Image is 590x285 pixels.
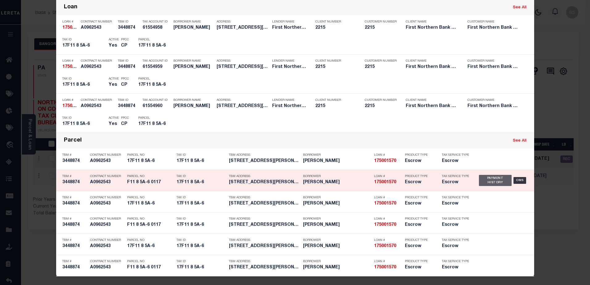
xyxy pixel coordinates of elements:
[374,260,402,263] p: Loan #
[109,38,119,42] p: Active
[62,238,87,242] p: TBM #
[62,260,87,263] p: TBM #
[365,98,397,102] p: Customer Number
[81,25,115,31] h5: A0962543
[90,244,124,249] h5: A0962543
[405,222,433,228] h5: Escrow
[315,104,355,109] h5: 2215
[229,201,300,206] h5: 10296 GRAVEL HILL RD BANGOR PA ...
[127,175,173,178] p: Parcel No
[62,64,78,70] h5: 175001570
[173,98,214,102] p: Borrower Name
[127,201,173,206] h5: 17F11 8 5A-6
[118,25,139,31] h5: 3448874
[90,175,124,178] p: Contract Number
[374,180,402,185] h5: 175001570
[405,244,433,249] h5: Escrow
[315,20,355,24] p: Client Number
[442,153,470,157] p: Tax Service Type
[121,43,129,48] h5: CP
[62,20,78,24] p: Loan #
[374,201,402,206] h5: 175001570
[127,265,173,270] h5: F11 8 5A-6 0117
[127,217,173,221] p: Parcel No
[90,217,124,221] p: Contract Number
[127,180,173,185] h5: F11 8 5A-6 0117
[62,38,106,42] p: Tax ID
[62,159,87,164] h5: 3448874
[177,222,226,228] h5: 17F11 8 5A-6
[81,98,115,102] p: Contract Number
[365,104,396,109] h5: 2215
[173,104,214,109] h5: EVAN HABERMAN
[62,59,78,63] p: Loan #
[177,180,226,185] h5: 17F11 8 5A-6
[374,175,402,178] p: Loan #
[177,175,226,178] p: Tax ID
[406,64,458,70] h5: First Northern Bank & Trust
[90,222,124,228] h5: A0962543
[406,20,458,24] p: Client Name
[374,265,396,270] strong: 175001570
[229,260,300,263] p: TBM Address
[467,98,520,102] p: Customer Name
[127,222,173,228] h5: F11 8 5A-6 0117
[442,180,470,185] h5: Escrow
[442,238,470,242] p: Tax Service Type
[303,201,371,206] h5: EVAN J HABERMAN
[138,82,166,88] h5: 17F11 8 5A-6
[442,159,470,164] h5: Escrow
[121,38,129,42] p: PPCC
[374,244,402,249] h5: 175001570
[138,77,166,81] p: Parcel
[442,175,470,178] p: Tax Service Type
[405,238,433,242] p: Product Type
[513,139,526,143] a: See All
[109,82,118,88] h5: Yes
[229,265,300,270] h5: 10296 GRAVEL HILL RD BANGOR PA ...
[513,6,526,10] a: See All
[405,180,433,185] h5: Escrow
[62,77,106,81] p: Tax ID
[217,98,269,102] p: Address
[127,159,173,164] h5: 17F11 8 5A-6
[374,222,402,228] h5: 175001570
[406,98,458,102] p: Client Name
[143,59,170,63] p: Tax Account ID
[467,25,520,31] h5: First Northern Bank & Trust
[127,196,173,200] p: Parcel No
[229,196,300,200] p: TBM Address
[405,159,433,164] h5: Escrow
[229,238,300,242] p: TBM Address
[303,238,371,242] p: Borrower
[81,20,115,24] p: Contract Number
[62,116,106,120] p: Tax ID
[229,153,300,157] p: TBM Address
[513,177,526,184] div: OMS
[315,59,355,63] p: Client Number
[406,59,458,63] p: Client Name
[90,201,124,206] h5: A0962543
[90,180,124,185] h5: A0962543
[90,196,124,200] p: Contract Number
[138,116,166,120] p: Parcel
[365,25,396,31] h5: 2215
[405,217,433,221] p: Product Type
[177,153,226,157] p: Tax ID
[64,137,82,144] div: Parcel
[62,104,85,108] strong: 175001570
[177,159,226,164] h5: 17F11 8 5A-6
[229,180,300,185] h5: 10296 GRAVEL HILL RD BANGOR PA ...
[229,175,300,178] p: TBM Address
[374,265,402,270] h5: 175001570
[62,217,87,221] p: TBM #
[303,153,371,157] p: Borrower
[467,64,520,70] h5: First Northern Bank & Trust
[467,20,520,24] p: Customer Name
[138,38,166,42] p: Parcel
[467,104,520,109] h5: First Northern Bank & Trust
[303,222,371,228] h5: EVAN J HABERMAN
[374,196,402,200] p: Loan #
[173,64,214,70] h5: EVAN HABERMAN
[90,238,124,242] p: Contract Number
